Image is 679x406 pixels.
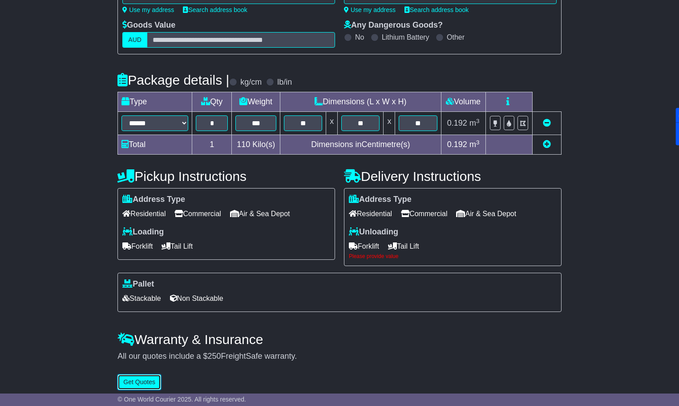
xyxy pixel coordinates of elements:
[543,119,551,127] a: Remove this item
[117,352,561,361] div: All our quotes include a $ FreightSafe warranty.
[122,21,175,30] label: Goods Value
[117,332,561,347] h4: Warranty & Insurance
[349,253,557,259] div: Please provide value
[349,239,379,253] span: Forklift
[401,207,447,221] span: Commercial
[469,140,480,149] span: m
[118,92,192,112] td: Type
[447,140,467,149] span: 0.192
[476,118,480,124] sup: 3
[122,239,153,253] span: Forklift
[349,207,392,221] span: Residential
[237,140,250,149] span: 110
[122,279,154,289] label: Pallet
[280,92,441,112] td: Dimensions (L x W x H)
[122,227,164,237] label: Loading
[232,92,280,112] td: Weight
[344,21,443,30] label: Any Dangerous Goods?
[441,92,485,112] td: Volume
[349,227,398,237] label: Unloading
[170,291,223,305] span: Non Stackable
[344,169,562,184] h4: Delivery Instructions
[382,33,429,41] label: Lithium Battery
[277,78,292,87] label: lb/in
[192,92,232,112] td: Qty
[280,135,441,155] td: Dimensions in Centimetre(s)
[447,119,467,127] span: 0.192
[232,135,280,155] td: Kilo(s)
[230,207,290,221] span: Air & Sea Depot
[122,6,174,13] a: Use my address
[162,239,193,253] span: Tail Lift
[183,6,247,13] a: Search address book
[117,169,335,184] h4: Pickup Instructions
[469,119,480,127] span: m
[404,6,469,13] a: Search address book
[117,374,161,390] button: Get Quotes
[349,195,412,205] label: Address Type
[207,352,221,361] span: 250
[122,195,185,205] label: Address Type
[117,396,246,403] span: © One World Courier 2025. All rights reserved.
[117,73,229,87] h4: Package details |
[388,239,419,253] span: Tail Lift
[192,135,232,155] td: 1
[344,6,396,13] a: Use my address
[122,207,166,221] span: Residential
[447,33,465,41] label: Other
[326,112,338,135] td: x
[355,33,364,41] label: No
[240,78,262,87] label: kg/cm
[174,207,221,221] span: Commercial
[476,139,480,146] sup: 3
[456,207,516,221] span: Air & Sea Depot
[122,291,161,305] span: Stackable
[118,135,192,155] td: Total
[384,112,395,135] td: x
[122,32,147,48] label: AUD
[543,140,551,149] a: Add new item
